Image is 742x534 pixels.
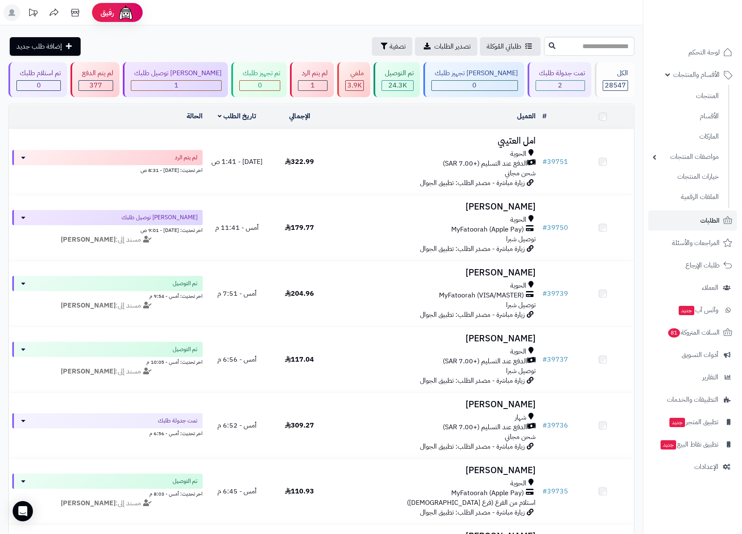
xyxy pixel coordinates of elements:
[175,153,198,162] span: لم يتم الرد
[79,68,113,78] div: لم يتم الدفع
[536,81,585,90] div: 2
[542,486,547,496] span: #
[505,168,536,178] span: شحن مجاني
[415,37,477,56] a: تصدير الطلبات
[61,498,116,508] strong: [PERSON_NAME]
[648,300,737,320] a: وآتس آبجديد
[10,37,81,56] a: إضافة طلب جديد
[298,81,327,90] div: 1
[506,300,536,310] span: توصيل شبرا
[542,289,547,299] span: #
[487,41,521,52] span: طلباتي المُوكلة
[515,413,526,422] span: شهار
[285,223,314,233] span: 179.77
[240,81,280,90] div: 0
[542,157,547,167] span: #
[285,420,314,430] span: 309.27
[667,327,720,338] span: السلات المتروكة
[334,136,536,146] h3: امل العتيبي
[17,81,60,90] div: 0
[648,457,737,477] a: الإعدادات
[173,279,198,288] span: تم التوصيل
[648,188,723,206] a: الملفات الرقمية
[542,111,547,121] a: #
[648,128,723,146] a: الماركات
[542,354,547,365] span: #
[334,334,536,343] h3: [PERSON_NAME]
[526,62,593,97] a: تمت جدولة طلبك 2
[7,62,69,97] a: تم استلام طلبك 0
[336,62,372,97] a: ملغي 3.9K
[346,81,363,90] div: 3880
[211,157,263,167] span: [DATE] - 1:41 ص
[382,68,414,78] div: تم التوصيل
[334,202,536,212] h3: [PERSON_NAME]
[685,259,720,271] span: طلبات الإرجاع
[122,213,198,222] span: [PERSON_NAME] توصيل طلبك
[16,68,61,78] div: تم استلام طلبك
[258,80,262,90] span: 0
[648,107,723,125] a: الأقسام
[669,416,718,428] span: تطبيق المتجر
[16,41,62,52] span: إضافة طلب جديد
[420,376,525,386] span: زيارة مباشرة - مصدر الطلب: تطبيق الجوال
[12,357,203,366] div: اخر تحديث: أمس - 10:05 م
[372,37,412,56] button: تصفية
[311,80,315,90] span: 1
[13,501,33,521] div: Open Intercom Messenger
[451,225,524,234] span: MyFatoorah (Apple Pay)
[347,80,362,90] span: 3.9K
[443,422,527,432] span: الدفع عند التسليم (+7.00 SAR)
[472,80,477,90] span: 0
[558,80,562,90] span: 2
[12,489,203,498] div: اخر تحديث: أمس - 8:03 م
[648,168,723,186] a: خيارات المنتجات
[230,62,288,97] a: تم تجهيز طلبك 0
[648,233,737,253] a: المراجعات والأسئلة
[420,310,525,320] span: زيارة مباشرة - مصدر الطلب: تطبيق الجوال
[285,157,314,167] span: 322.99
[174,80,179,90] span: 1
[288,62,335,97] a: لم يتم الرد 1
[510,215,526,225] span: الحوية
[510,347,526,357] span: الحوية
[542,223,547,233] span: #
[422,62,526,97] a: [PERSON_NAME] تجهيز طلبك 0
[517,111,536,121] a: العميل
[12,225,203,234] div: اخر تحديث: [DATE] - 9:01 ص
[506,234,536,244] span: توصيل شبرا
[506,366,536,376] span: توصيل شبرا
[173,477,198,485] span: تم التوصيل
[679,306,694,315] span: جديد
[648,390,737,410] a: التطبيقات والخدمات
[542,420,568,430] a: #39736
[648,412,737,432] a: تطبيق المتجرجديد
[702,371,718,383] span: التقارير
[510,149,526,159] span: الحوية
[285,289,314,299] span: 204.96
[117,4,134,21] img: ai-face.png
[289,111,310,121] a: الإجمالي
[443,159,527,169] span: الدفع عند التسليم (+7.00 SAR)
[334,268,536,278] h3: [PERSON_NAME]
[69,62,121,97] a: لم يتم الدفع 377
[12,428,203,437] div: اخر تحديث: أمس - 6:56 م
[648,278,737,298] a: العملاء
[420,178,525,188] span: زيارة مباشرة - مصدر الطلب: تطبيق الجوال
[12,291,203,300] div: اخر تحديث: أمس - 9:54 م
[648,345,737,365] a: أدوات التسويق
[648,255,737,275] a: طلبات الإرجاع
[37,80,41,90] span: 0
[420,244,525,254] span: زيارة مباشرة - مصدر الطلب: تطبيق الجوال
[218,111,256,121] a: تاريخ الطلب
[648,434,737,455] a: تطبيق نقاط البيعجديد
[542,486,568,496] a: #39735
[334,466,536,475] h3: [PERSON_NAME]
[22,4,43,23] a: تحديثات المنصة
[542,420,547,430] span: #
[390,41,406,52] span: تصفية
[542,289,568,299] a: #39739
[407,498,536,508] span: استلام من الفرع (فرع [DEMOGRAPHIC_DATA])
[603,68,628,78] div: الكل
[173,345,198,354] span: تم التوصيل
